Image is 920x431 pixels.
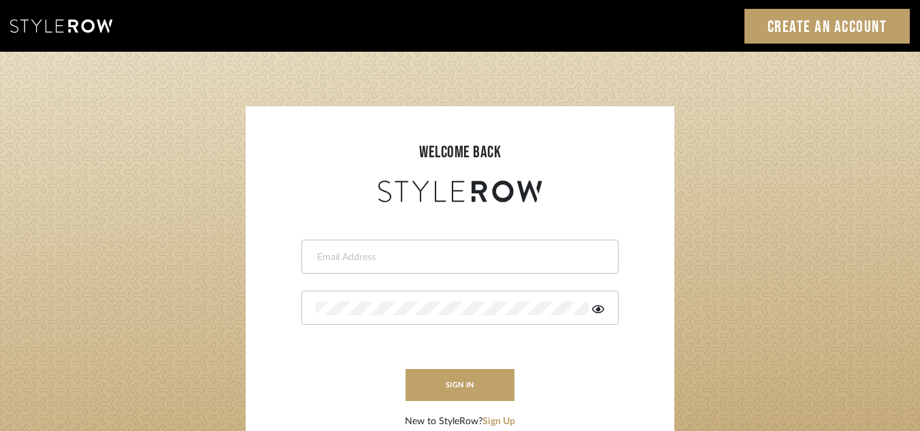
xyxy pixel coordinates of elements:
[482,415,515,429] button: Sign Up
[744,9,910,44] a: Create an Account
[259,140,661,165] div: welcome back
[405,415,515,429] div: New to StyleRow?
[406,369,514,401] button: sign in
[316,251,601,264] input: Email Address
